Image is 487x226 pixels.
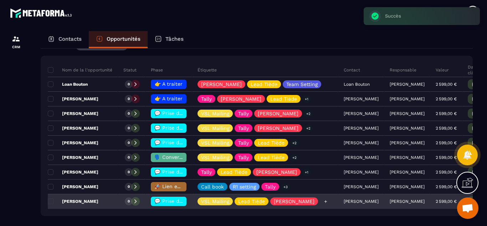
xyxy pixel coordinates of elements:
[304,125,313,132] p: +2
[258,140,284,145] p: Lead Tiède
[201,155,229,160] p: VSL Mailing
[436,199,457,204] p: 2 599,00 €
[290,139,299,147] p: +2
[154,125,225,131] span: 💬 Prise de contact effectué
[270,96,297,101] p: Lead Tiède
[233,184,256,189] p: R1 setting
[2,29,30,54] a: formationformationCRM
[201,184,224,189] p: Call book
[48,199,98,204] p: [PERSON_NAME]
[165,36,184,42] p: Tâches
[286,82,318,87] p: Team Setting
[128,126,130,131] p: 0
[2,45,30,49] p: CRM
[238,155,249,160] p: Tally
[390,184,425,189] p: [PERSON_NAME]
[238,126,249,131] p: Tally
[302,95,311,103] p: +1
[390,140,425,145] p: [PERSON_NAME]
[258,155,284,160] p: Lead Tiède
[41,31,89,48] a: Contacts
[10,6,74,20] img: logo
[390,111,425,116] p: [PERSON_NAME]
[238,140,249,145] p: Tally
[128,184,130,189] p: 0
[290,154,299,161] p: +2
[128,170,130,175] p: 0
[128,155,130,160] p: 0
[390,82,425,87] p: [PERSON_NAME]
[436,155,457,160] p: 2 599,00 €
[265,184,276,189] p: Tally
[390,155,425,160] p: [PERSON_NAME]
[154,169,225,175] span: 💬 Prise de contact effectué
[390,96,425,101] p: [PERSON_NAME]
[221,170,247,175] p: Lead Tiède
[201,96,212,101] p: Tally
[128,140,130,145] p: 0
[436,184,457,189] p: 2 599,00 €
[48,81,88,87] p: Loan Bouton
[201,126,229,131] p: VSL Mailing
[238,199,265,204] p: Lead Tiède
[304,110,313,117] p: +2
[128,96,130,101] p: 0
[201,170,212,175] p: Tally
[128,199,130,204] p: 0
[436,170,457,175] p: 2 599,00 €
[128,82,130,87] p: 0
[436,67,449,73] p: Valeur
[457,197,478,219] div: Ouvrir le chat
[154,110,225,116] span: 💬 Prise de contact effectué
[390,126,425,131] p: [PERSON_NAME]
[256,170,297,175] p: [PERSON_NAME]
[154,198,225,204] span: 💬 Prise de contact effectué
[151,67,163,73] p: Phase
[390,199,425,204] p: [PERSON_NAME]
[238,111,249,116] p: Tally
[302,169,311,176] p: +1
[436,96,457,101] p: 2 599,00 €
[154,184,217,189] span: 🚀 Lien envoyé & Relance
[48,125,98,131] p: [PERSON_NAME]
[154,140,225,145] span: 💬 Prise de contact effectué
[154,154,217,160] span: 🗣️ Conversation en cours
[281,183,290,191] p: +3
[436,82,457,87] p: 2 599,00 €
[148,31,191,48] a: Tâches
[436,126,457,131] p: 2 599,00 €
[58,36,82,42] p: Contacts
[390,67,416,73] p: Responsable
[89,31,148,48] a: Opportunités
[48,67,112,73] p: Nom de la l'opportunité
[221,96,261,101] p: [PERSON_NAME]
[155,96,183,101] span: 👉 A traiter
[123,67,137,73] p: Statut
[436,140,457,145] p: 2 599,00 €
[48,140,98,146] p: [PERSON_NAME]
[48,96,98,102] p: [PERSON_NAME]
[48,155,98,160] p: [PERSON_NAME]
[201,111,229,116] p: VSL Mailing
[48,111,98,116] p: [PERSON_NAME]
[107,36,140,42] p: Opportunités
[201,82,242,87] p: [PERSON_NAME]
[251,82,277,87] p: Lead Tiède
[201,199,229,204] p: VSL Mailing
[258,111,298,116] p: [PERSON_NAME]
[12,35,20,43] img: formation
[128,111,130,116] p: 0
[198,67,217,73] p: Étiquette
[436,111,457,116] p: 2 599,00 €
[344,67,360,73] p: Contact
[48,169,98,175] p: [PERSON_NAME]
[258,126,298,131] p: [PERSON_NAME]
[390,170,425,175] p: [PERSON_NAME]
[48,184,98,190] p: [PERSON_NAME]
[274,199,314,204] p: [PERSON_NAME]
[201,140,229,145] p: VSL Mailing
[155,81,183,87] span: 👉 A traiter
